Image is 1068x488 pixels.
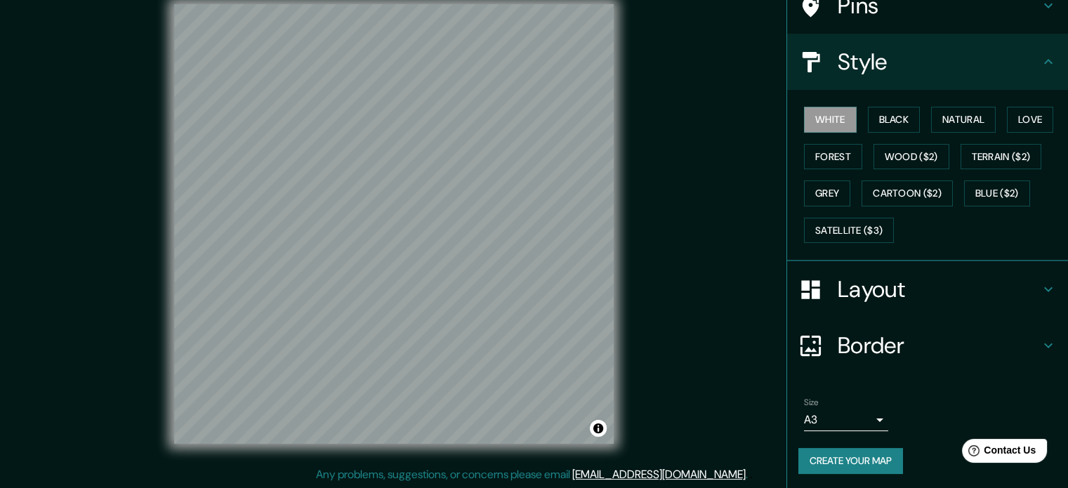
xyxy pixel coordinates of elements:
[804,218,894,244] button: Satellite ($3)
[943,433,1053,473] iframe: Help widget launcher
[868,107,921,133] button: Black
[862,180,953,206] button: Cartoon ($2)
[931,107,996,133] button: Natural
[750,466,753,483] div: .
[964,180,1030,206] button: Blue ($2)
[174,4,614,444] canvas: Map
[873,144,949,170] button: Wood ($2)
[787,317,1068,374] div: Border
[798,448,903,474] button: Create your map
[572,467,746,482] a: [EMAIL_ADDRESS][DOMAIN_NAME]
[804,180,850,206] button: Grey
[590,420,607,437] button: Toggle attribution
[804,144,862,170] button: Forest
[1007,107,1053,133] button: Love
[838,331,1040,360] h4: Border
[804,409,888,431] div: A3
[838,48,1040,76] h4: Style
[787,34,1068,90] div: Style
[748,466,750,483] div: .
[838,275,1040,303] h4: Layout
[316,466,748,483] p: Any problems, suggestions, or concerns please email .
[804,397,819,409] label: Size
[804,107,857,133] button: White
[961,144,1042,170] button: Terrain ($2)
[787,261,1068,317] div: Layout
